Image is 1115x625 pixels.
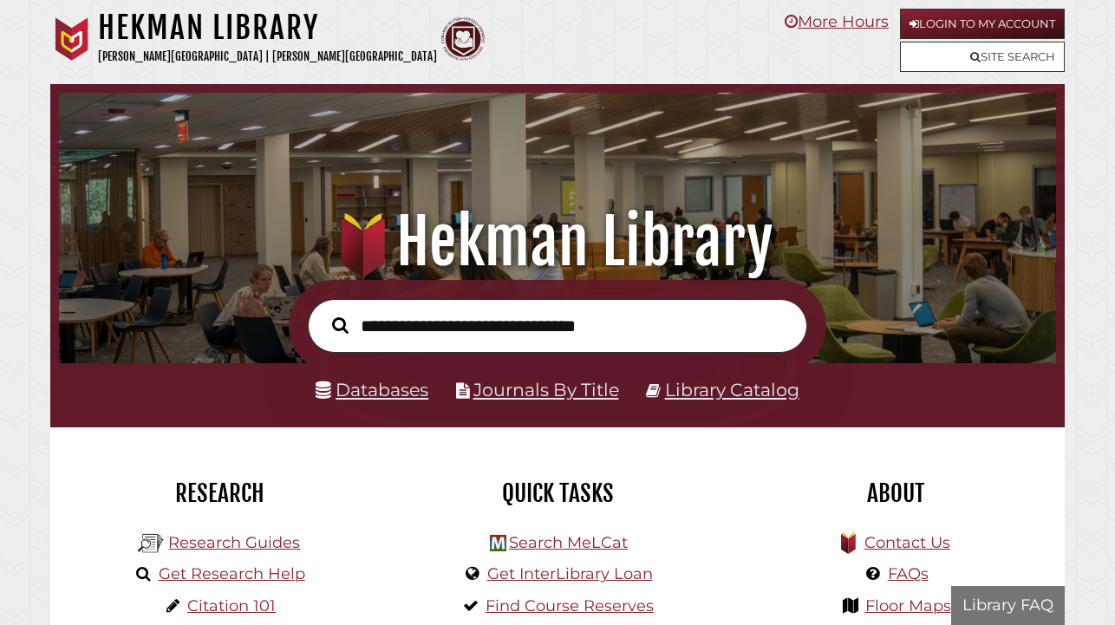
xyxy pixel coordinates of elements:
a: Contact Us [864,533,950,552]
a: Search MeLCat [509,533,628,552]
p: [PERSON_NAME][GEOGRAPHIC_DATA] | [PERSON_NAME][GEOGRAPHIC_DATA] [98,47,437,67]
a: Library Catalog [665,379,799,400]
img: Calvin University [50,17,94,61]
a: Journals By Title [473,379,619,400]
h1: Hekman Library [98,9,437,47]
h1: Hekman Library [75,204,1039,280]
a: Get Research Help [159,564,305,583]
i: Search [332,316,349,335]
a: FAQs [888,564,929,583]
h2: Quick Tasks [401,479,714,508]
a: Research Guides [168,533,300,552]
img: Calvin Theological Seminary [441,17,485,61]
a: Databases [316,379,428,400]
a: Login to My Account [900,9,1065,39]
a: Find Course Reserves [486,596,654,615]
h2: About [740,479,1052,508]
a: Floor Maps [865,596,951,615]
button: Search [323,312,357,337]
h2: Research [63,479,375,508]
a: Citation 101 [187,596,276,615]
img: Hekman Library Logo [490,535,506,551]
a: Site Search [900,42,1065,72]
a: More Hours [785,12,889,31]
a: Get InterLibrary Loan [487,564,653,583]
img: Hekman Library Logo [138,531,164,557]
